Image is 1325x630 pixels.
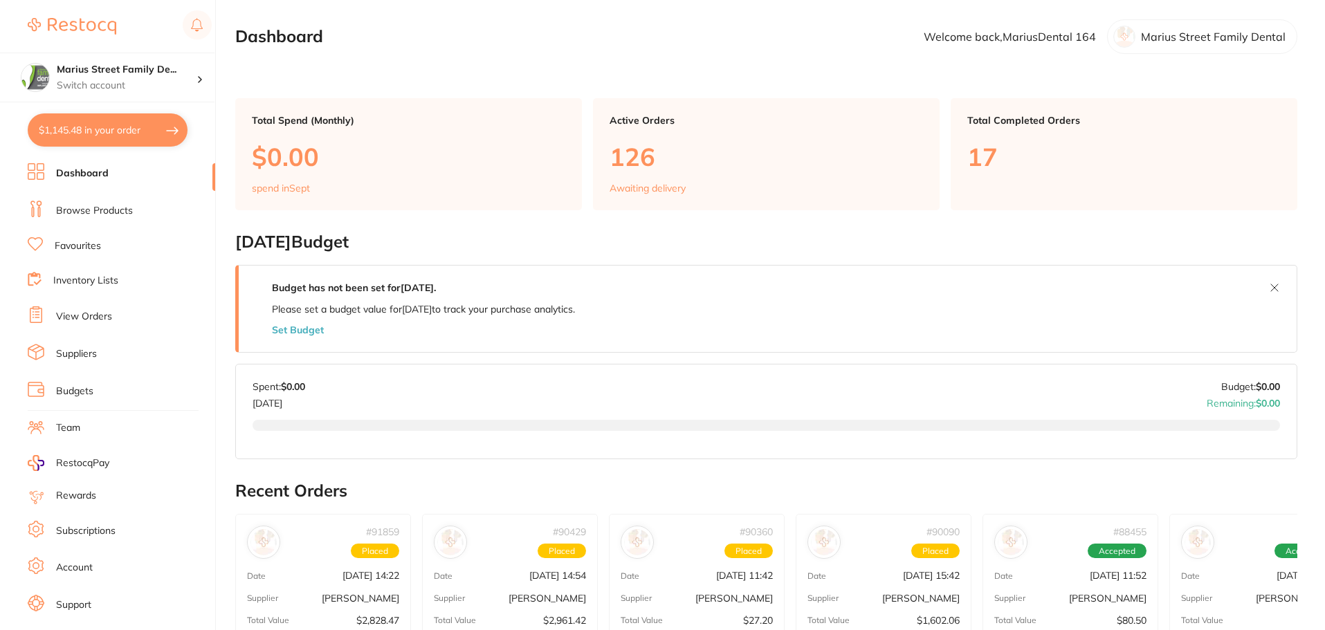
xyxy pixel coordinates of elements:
p: [PERSON_NAME] [882,593,960,604]
p: $80.50 [1117,615,1146,626]
p: [DATE] [253,392,305,409]
p: $2,828.47 [356,615,399,626]
p: [PERSON_NAME] [322,593,399,604]
a: Total Spend (Monthly)$0.00spend inSept [235,98,582,210]
p: Total Spend (Monthly) [252,115,565,126]
p: Awaiting delivery [610,183,686,194]
strong: $0.00 [281,380,305,393]
a: Support [56,598,91,612]
span: Placed [351,544,399,559]
strong: $0.00 [1256,380,1280,393]
p: Supplier [1181,593,1212,603]
p: Marius Street Family Dental [1141,30,1286,43]
p: [DATE] 11:52 [1090,570,1146,581]
a: Account [56,561,93,575]
p: Date [621,571,639,581]
span: RestocqPay [56,456,109,470]
p: Welcome back, MariusDental 164 [924,30,1096,43]
img: Marius Street Family Dental [21,64,49,91]
a: Budgets [56,385,93,398]
p: Total Value [807,615,850,625]
img: Restocq Logo [28,18,116,35]
a: Restocq Logo [28,10,116,42]
a: View Orders [56,310,112,324]
p: Date [807,571,826,581]
h2: Recent Orders [235,481,1297,501]
p: Total Value [247,615,289,625]
h2: [DATE] Budget [235,232,1297,252]
p: Please set a budget value for [DATE] to track your purchase analytics. [272,304,575,315]
span: Accepted [1088,544,1146,559]
p: $2,961.42 [543,615,586,626]
p: Supplier [807,593,839,603]
a: Favourites [55,239,101,253]
p: # 90090 [926,526,960,537]
p: Switch account [57,79,197,93]
p: # 90360 [740,526,773,537]
a: Subscriptions [56,524,116,538]
p: [PERSON_NAME] [1069,593,1146,604]
button: $1,145.48 in your order [28,113,188,147]
p: # 90429 [553,526,586,537]
img: RestocqPay [28,455,44,471]
p: Active Orders [610,115,923,126]
a: Suppliers [56,347,97,361]
a: Total Completed Orders17 [951,98,1297,210]
img: Henry Schein Halas [250,529,277,555]
p: Supplier [994,593,1025,603]
button: Set Budget [272,324,324,335]
p: # 88455 [1113,526,1146,537]
p: Supplier [434,593,465,603]
p: Date [434,571,453,581]
p: $1,602.06 [917,615,960,626]
a: Rewards [56,489,96,503]
p: # 91859 [366,526,399,537]
p: Budget: [1221,381,1280,392]
img: Henry Schein Halas [998,529,1024,555]
p: 17 [967,142,1281,171]
p: Spent: [253,381,305,392]
p: Supplier [247,593,278,603]
p: [DATE] 11:42 [716,570,773,581]
p: Total Value [621,615,663,625]
p: 126 [610,142,923,171]
a: Inventory Lists [53,274,118,288]
strong: Budget has not been set for [DATE] . [272,281,436,294]
a: Browse Products [56,204,133,218]
img: Henry Schein Halas [811,529,837,555]
p: Date [1181,571,1200,581]
p: Remaining: [1207,392,1280,409]
p: Total Value [994,615,1036,625]
h2: Dashboard [235,27,323,46]
p: spend in Sept [252,183,310,194]
p: [DATE] 14:22 [342,570,399,581]
p: Total Value [434,615,476,625]
img: Henry Schein Halas [624,529,650,555]
a: Dashboard [56,167,109,180]
p: Supplier [621,593,652,603]
p: [PERSON_NAME] [509,593,586,604]
p: [DATE] 14:54 [529,570,586,581]
a: Team [56,421,80,435]
p: [PERSON_NAME] [695,593,773,604]
a: RestocqPay [28,455,109,471]
span: Placed [538,544,586,559]
p: Total Value [1181,615,1223,625]
p: Date [247,571,266,581]
img: Henry Schein Halas [437,529,464,555]
span: Placed [724,544,773,559]
strong: $0.00 [1256,397,1280,409]
p: Date [994,571,1013,581]
p: $0.00 [252,142,565,171]
p: $27.20 [743,615,773,626]
span: Placed [911,544,960,559]
a: Active Orders126Awaiting delivery [593,98,940,210]
p: Total Completed Orders [967,115,1281,126]
p: [DATE] 15:42 [903,570,960,581]
h4: Marius Street Family Dental [57,63,197,77]
img: Henry Schein Halas [1185,529,1211,555]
